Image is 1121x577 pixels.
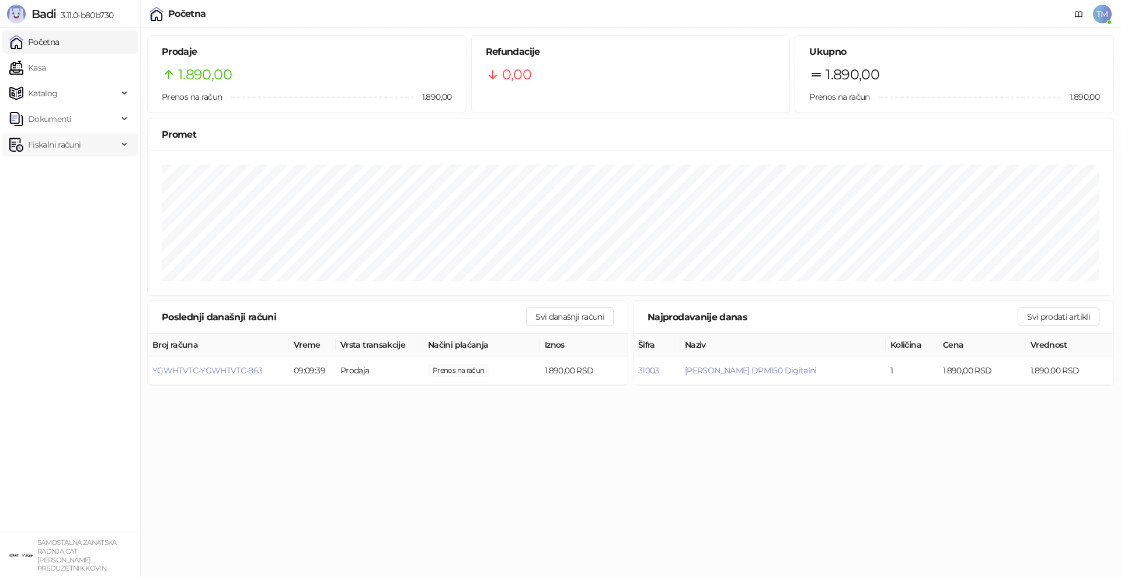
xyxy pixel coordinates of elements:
[289,334,336,356] th: Vreme
[162,127,1099,142] div: Promet
[1026,356,1113,385] td: 1.890,00 RSD
[540,334,628,356] th: Iznos
[540,356,628,385] td: 1.890,00 RSD
[162,92,222,102] span: Prenos na račun
[1018,307,1099,326] button: Svi prodati artikli
[526,307,614,326] button: Svi današnji računi
[1061,90,1099,103] span: 1.890,00
[1070,5,1088,23] a: Dokumentacija
[9,544,33,567] img: 64x64-companyLogo-ae27db6e-dfce-48a1-b68e-83471bd1bffd.png
[162,45,452,59] h5: Prodaje
[423,334,540,356] th: Načini plaćanja
[148,334,289,356] th: Broj računa
[647,310,1018,324] div: Najprodavanije danas
[886,356,938,385] td: 1
[28,107,71,131] span: Dokumenti
[336,356,423,385] td: Prodaja
[152,365,263,376] button: YGWHTVTC-YGWHTVTC-863
[56,10,113,20] span: 3.11.0-b80b730
[162,310,526,324] div: Poslednji današnji računi
[28,133,81,156] span: Fiskalni računi
[638,365,659,376] button: 31003
[9,56,46,79] a: Kasa
[680,334,886,356] th: Naziv
[32,7,56,21] span: Badi
[168,9,206,19] div: Početna
[502,64,531,86] span: 0,00
[9,30,60,54] a: Početna
[1093,5,1112,23] span: TM
[809,45,1099,59] h5: Ukupno
[414,90,452,103] span: 1.890,00
[486,45,776,59] h5: Refundacije
[37,538,117,572] small: SAMOSTALNA ZANATSKA RADNJA CAT [PERSON_NAME] PREDUZETNIK KOVIN
[826,64,879,86] span: 1.890,00
[938,356,1026,385] td: 1.890,00 RSD
[685,365,817,376] button: [PERSON_NAME] DPM150 Digitalni
[28,82,58,105] span: Katalog
[178,64,232,86] span: 1.890,00
[336,334,423,356] th: Vrsta transakcije
[7,5,26,23] img: Logo
[289,356,336,385] td: 09:09:39
[428,364,489,377] span: 1.890,00
[1026,334,1113,356] th: Vrednost
[633,334,680,356] th: Šifra
[809,92,869,102] span: Prenos na račun
[886,334,938,356] th: Količina
[938,334,1026,356] th: Cena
